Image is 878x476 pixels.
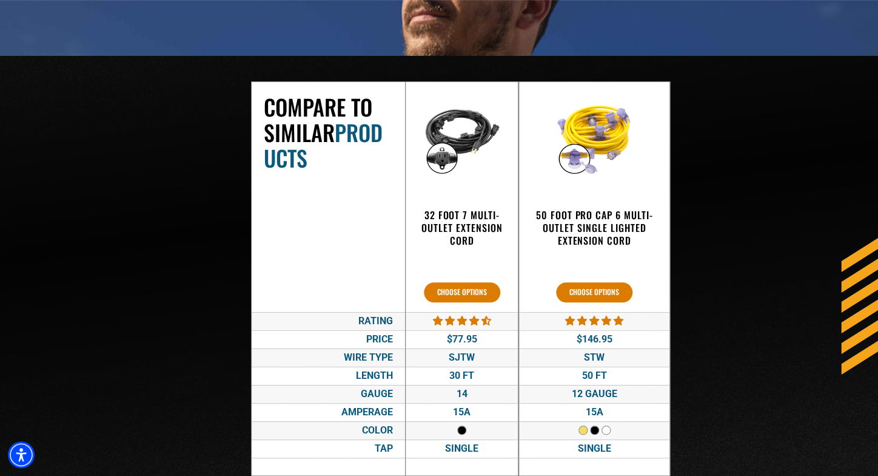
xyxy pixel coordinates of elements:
[418,330,506,348] div: $77.95
[531,330,657,348] div: $146.95
[556,282,632,302] button: 50 Foot Pro Cap 6 Multi-Outlet Single Lighted Extension Cord 4.80 stars $146.95 STW 50 FT 12 GAUG...
[531,403,657,421] div: 15A
[531,440,657,458] div: Single
[251,367,405,385] div: Length
[251,421,405,440] div: Color
[457,388,467,399] span: 14
[264,116,383,174] span: Products
[251,385,405,403] div: Gauge
[433,315,491,327] span: 4.71 stars
[572,388,617,399] span: 12 GAUGE
[582,370,607,381] span: 50 FT
[418,209,506,251] a: 32 Foot 7 Multi-Outlet Extension Cord
[531,348,657,367] div: STW
[8,441,35,468] div: Accessibility Menu
[251,348,405,367] div: Wire Type
[251,440,405,458] div: Tap
[418,403,506,421] div: 15A
[251,312,405,330] div: Rating
[449,370,474,381] span: 30 FT
[531,209,657,246] h3: 50 Foot Pro Cap 6 Multi-Outlet Single Lighted Extension Cord
[424,282,500,302] button: 32 Foot 7 Multi-Outlet Extension Cord 4.71 stars $77.95 SJTW 30 FT 14 15A Single
[264,94,393,171] h2: Compare To Similar
[251,403,405,421] div: Amperage
[418,348,506,367] div: SJTW
[418,440,506,458] div: Single
[531,209,657,251] a: 50 Foot Pro Cap 6 Multi-Outlet Single Lighted Extension Cord
[418,209,506,246] h3: 32 Foot 7 Multi-Outlet Extension Cord
[251,330,405,348] div: Price
[565,315,623,327] span: 4.80 stars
